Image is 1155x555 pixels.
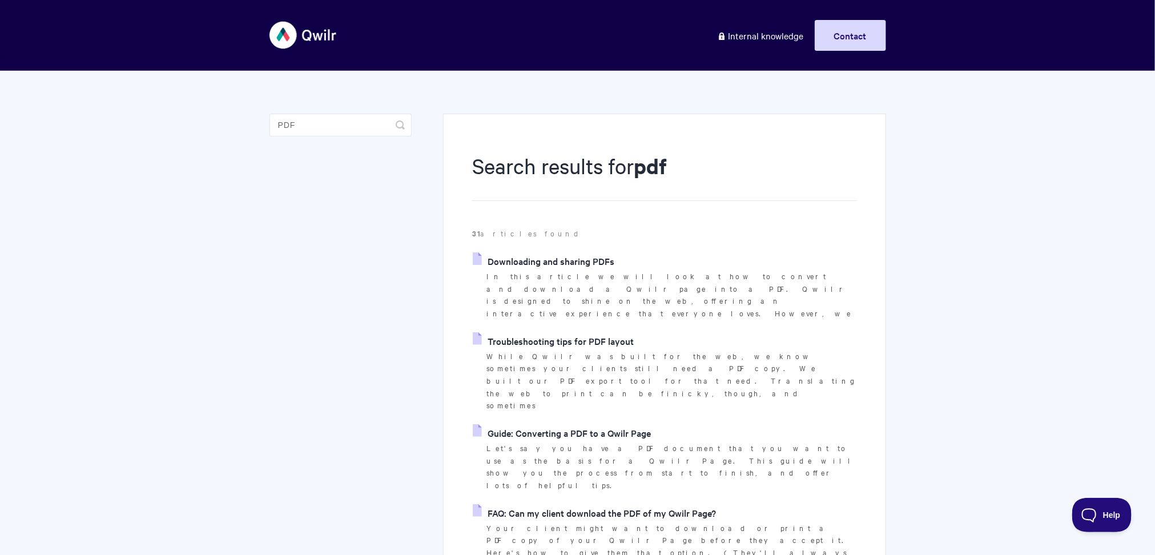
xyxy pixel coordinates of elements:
a: Troubleshooting tips for PDF layout [473,332,634,349]
a: Guide: Converting a PDF to a Qwilr Page [473,424,651,441]
p: Let's say you have a PDF document that you want to use as the basis for a Qwilr Page. This guide ... [486,442,856,492]
p: articles found [472,227,856,240]
h1: Search results for [472,151,856,201]
iframe: Toggle Customer Support [1072,498,1132,532]
img: Qwilr Help Center [269,14,337,57]
p: While Qwilr was built for the web, we know sometimes your clients still need a PDF copy. We built... [486,350,856,412]
p: In this article we will look at how to convert and download a Qwilr page into a PDF. Qwilr is des... [486,270,856,320]
a: Internal knowledge [709,20,812,51]
a: Contact [815,20,886,51]
strong: pdf [634,152,667,180]
strong: 31 [472,228,480,239]
a: Downloading and sharing PDFs [473,252,614,270]
input: Search [269,114,412,136]
a: FAQ: Can my client download the PDF of my Qwilr Page? [473,504,716,521]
